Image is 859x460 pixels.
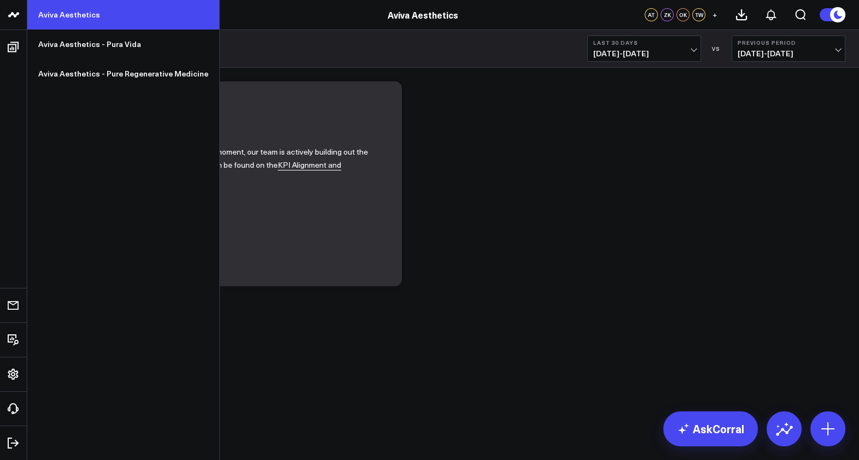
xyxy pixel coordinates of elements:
span: + [712,11,717,19]
div: AT [645,8,658,21]
b: Previous Period [738,39,839,46]
a: Aviva Aesthetics - Pura Vida [27,30,219,59]
button: + [708,8,721,21]
b: Last 30 Days [593,39,695,46]
a: Aviva Aesthetics - Pure Regenerative Medicine [27,59,219,89]
div: OK [676,8,689,21]
button: Previous Period[DATE]-[DATE] [732,36,845,62]
a: Aviva Aesthetics [388,9,458,21]
div: ZK [661,8,674,21]
span: [DATE] - [DATE] [593,49,695,58]
div: TW [692,8,705,21]
span: [DATE] - [DATE] [738,49,839,58]
button: Last 30 Days[DATE]-[DATE] [587,36,701,62]
div: VS [706,45,726,52]
a: AskCorral [663,411,758,446]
